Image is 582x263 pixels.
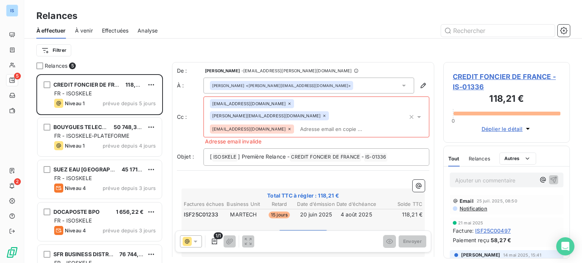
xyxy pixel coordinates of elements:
[491,236,511,244] span: 58,27 €
[116,209,144,215] span: 1 656,22 €
[377,200,423,208] th: Solde TTC
[65,185,86,191] span: Niveau 4
[225,210,261,219] td: MARTECH
[103,227,156,233] span: prévue depuis 3 jours
[453,227,474,235] span: Facture :
[297,200,335,208] th: Date d’émission
[54,217,92,224] span: FR - ISOSKELE
[453,72,560,92] span: CREDIT FONCIER DE FRANCE - IS-01336
[102,27,129,34] span: Effectuées
[212,101,286,106] span: [EMAIL_ADDRESS][DOMAIN_NAME]
[361,153,364,160] span: -
[399,235,426,247] button: Envoyer
[336,200,377,208] th: Date d’échéance
[269,212,290,218] span: 15 jours
[205,137,261,145] span: Adresse email invalide
[6,5,18,17] div: IS
[65,143,84,149] span: Niveau 1
[212,114,321,118] span: [PERSON_NAME][EMAIL_ADDRESS][DOMAIN_NAME]
[448,156,460,162] span: Tout
[482,125,523,133] span: Déplier le détail
[103,185,156,191] span: prévue depuis 3 jours
[36,44,71,56] button: Filtrer
[36,27,66,34] span: À effectuer
[212,83,351,88] div: <[PERSON_NAME][EMAIL_ADDRESS][DOMAIN_NAME]>
[297,210,335,219] td: 20 juin 2025
[479,124,534,133] button: Déplier le détail
[53,166,138,173] span: SUEZ EAU [GEOGRAPHIC_DATA]
[459,205,487,212] span: Notification
[53,124,111,130] span: BOUYGUES TELECOM
[6,74,18,86] a: 5
[460,198,474,204] span: Email
[103,100,156,106] span: prévue depuis 5 jours
[499,153,536,165] button: Autres
[212,127,286,131] span: [EMAIL_ADDRESS][DOMAIN_NAME]
[122,166,152,173] span: 45 171,36 €
[453,92,560,107] h3: 118,21 €
[103,143,156,149] span: prévue depuis 4 jours
[177,113,203,121] label: Cc :
[36,74,163,263] div: grid
[377,210,423,219] td: 118,21 €
[53,81,130,88] span: CREDIT FONCIER DE FRANCE
[177,153,194,160] span: Objet :
[177,82,203,89] label: À :
[212,153,238,162] span: ISOSKELE
[14,73,21,79] span: 5
[214,232,223,239] span: 1/1
[14,178,21,185] span: 2
[469,156,490,162] span: Relances
[53,209,100,215] span: DOCAPOSTE BPO
[65,227,86,233] span: Niveau 4
[183,192,424,199] span: Total TTC à régler : 118,21 €
[53,251,131,257] span: SFR BUSINESS DISTRIBUTION
[263,200,296,208] th: Retard
[336,210,377,219] td: 4 août 2025
[458,221,483,225] span: 21 mai 2025
[54,132,130,139] span: FR - ISOSKELE-PLATEFORME
[205,68,240,73] span: [PERSON_NAME]
[6,246,18,258] img: Logo LeanPay
[290,153,361,162] span: CREDIT FONCIER DE FRANCE
[36,9,77,23] h3: Relances
[461,252,500,258] span: [PERSON_NAME]
[475,227,511,235] span: ISF25C00497
[297,123,385,135] input: Adresse email en copie ...
[54,175,92,181] span: FR - ISOSKELE
[75,27,93,34] span: À venir
[364,153,387,162] span: IS-01336
[177,67,203,75] span: De :
[54,90,92,96] span: FR - ISOSKELE
[65,100,84,106] span: Niveau 1
[184,211,219,218] span: ISF25C01233
[225,200,261,208] th: Business Unit
[477,199,517,203] span: 25 juil. 2025, 08:50
[441,25,555,37] input: Rechercher
[183,200,224,208] th: Factures échues
[452,118,455,124] span: 0
[238,153,289,160] span: ] Première Relance -
[210,153,212,160] span: [
[119,251,151,257] span: 76 744,80 €
[138,27,158,34] span: Analyse
[212,83,244,88] span: [PERSON_NAME]
[69,62,76,69] span: 5
[114,124,145,130] span: 50 748,38 €
[241,68,352,73] span: - [EMAIL_ADDRESS][PERSON_NAME][DOMAIN_NAME]
[45,62,67,70] span: Relances
[125,81,146,88] span: 118,21 €
[503,253,541,257] span: 14 mai 2025, 15:41
[556,237,574,255] div: Open Intercom Messenger
[453,236,489,244] span: Paiement reçu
